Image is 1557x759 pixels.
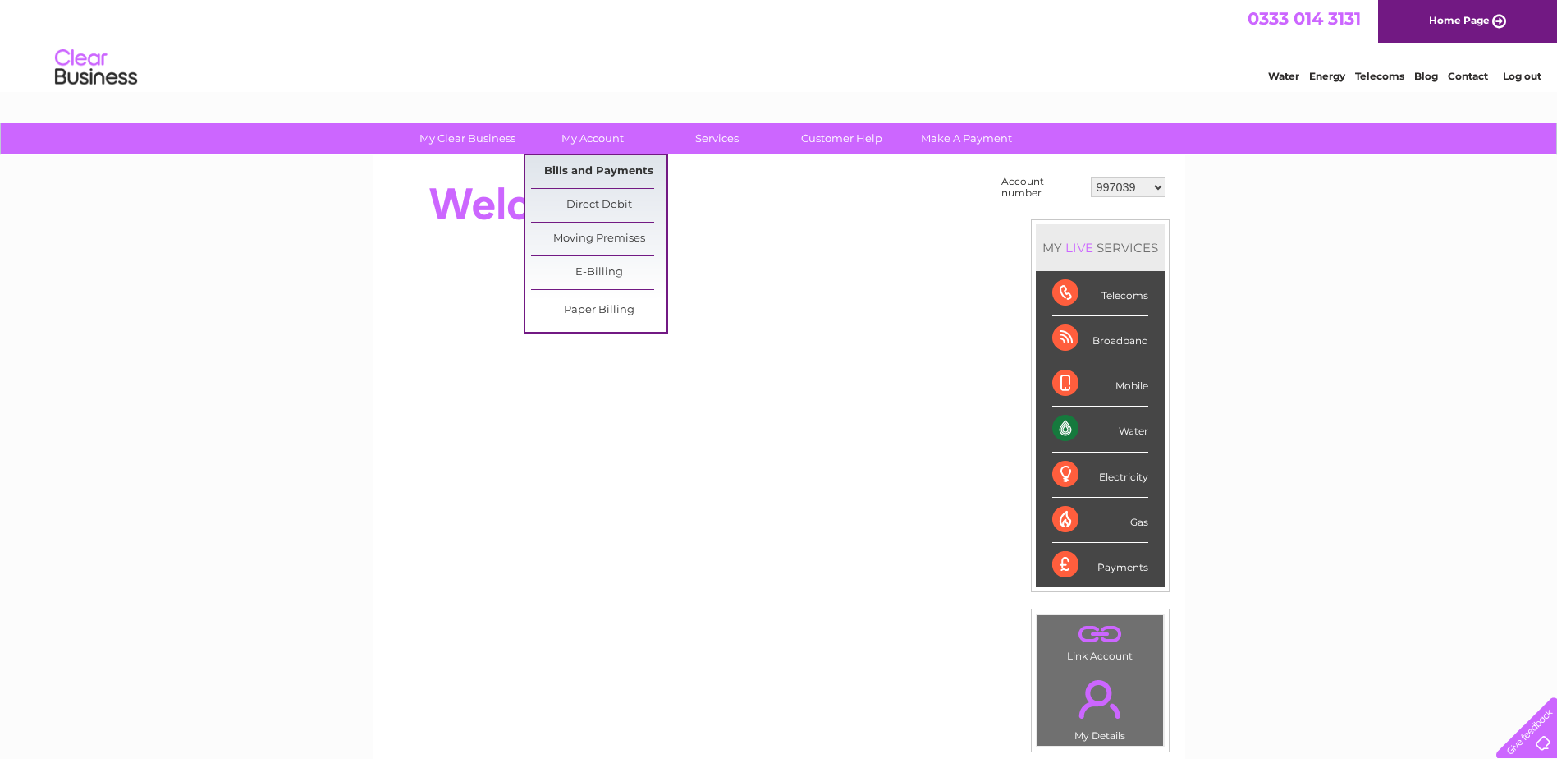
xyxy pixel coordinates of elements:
[1036,224,1165,271] div: MY SERVICES
[1042,670,1159,728] a: .
[531,256,666,289] a: E-Billing
[1503,70,1541,82] a: Log out
[1037,614,1164,666] td: Link Account
[1414,70,1438,82] a: Blog
[1037,666,1164,747] td: My Details
[1052,543,1148,587] div: Payments
[531,189,666,222] a: Direct Debit
[1052,361,1148,407] div: Mobile
[531,223,666,255] a: Moving Premises
[1248,8,1361,29] a: 0333 014 3131
[1052,316,1148,361] div: Broadband
[1052,271,1148,316] div: Telecoms
[1052,498,1148,543] div: Gas
[392,9,1167,80] div: Clear Business is a trading name of Verastar Limited (registered in [GEOGRAPHIC_DATA] No. 3667643...
[649,123,785,154] a: Services
[531,155,666,188] a: Bills and Payments
[1062,240,1097,255] div: LIVE
[524,123,660,154] a: My Account
[1052,453,1148,498] div: Electricity
[1448,70,1488,82] a: Contact
[400,123,535,154] a: My Clear Business
[1309,70,1345,82] a: Energy
[54,43,138,93] img: logo.png
[774,123,909,154] a: Customer Help
[1268,70,1299,82] a: Water
[1042,619,1159,648] a: .
[531,294,666,327] a: Paper Billing
[899,123,1034,154] a: Make A Payment
[1355,70,1404,82] a: Telecoms
[997,172,1087,203] td: Account number
[1052,407,1148,452] div: Water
